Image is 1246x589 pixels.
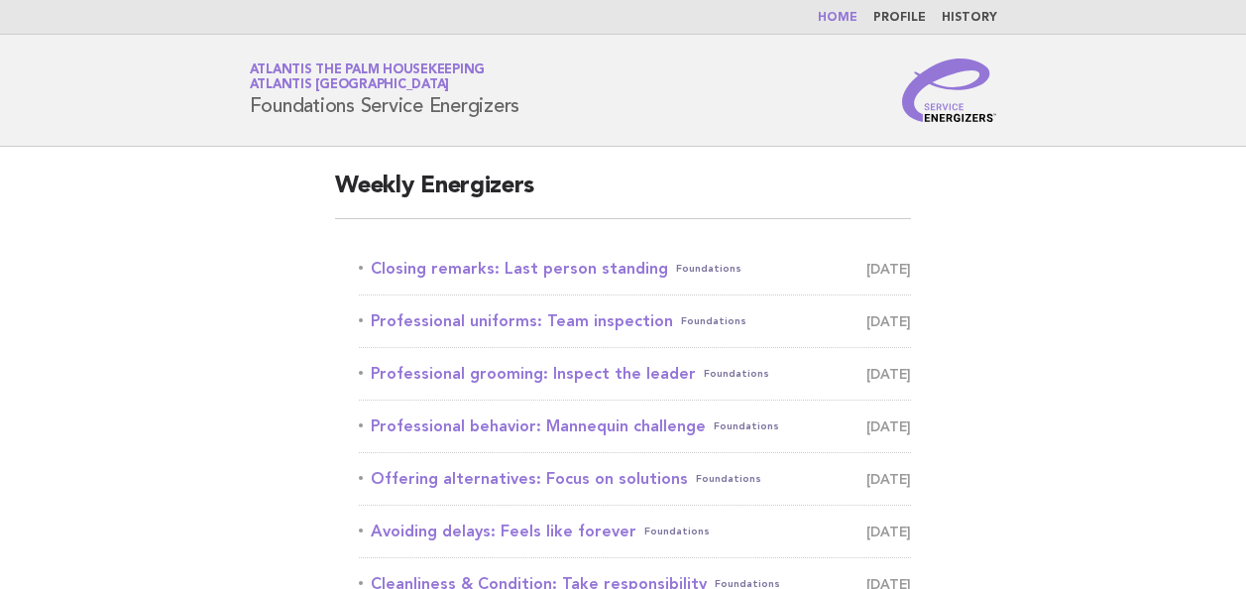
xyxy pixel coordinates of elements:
span: [DATE] [866,465,911,493]
span: Atlantis [GEOGRAPHIC_DATA] [250,79,450,92]
a: History [942,12,997,24]
a: Atlantis The Palm HousekeepingAtlantis [GEOGRAPHIC_DATA] [250,63,486,91]
a: Avoiding delays: Feels like foreverFoundations [DATE] [359,518,911,545]
img: Service Energizers [902,59,997,122]
a: Closing remarks: Last person standingFoundations [DATE] [359,255,911,283]
a: Offering alternatives: Focus on solutionsFoundations [DATE] [359,465,911,493]
span: Foundations [644,518,710,545]
h1: Foundations Service Energizers [250,64,520,116]
span: [DATE] [866,307,911,335]
a: Professional grooming: Inspect the leaderFoundations [DATE] [359,360,911,388]
span: [DATE] [866,518,911,545]
span: Foundations [676,255,741,283]
a: Home [818,12,857,24]
a: Professional uniforms: Team inspectionFoundations [DATE] [359,307,911,335]
span: Foundations [714,412,779,440]
a: Profile [873,12,926,24]
span: Foundations [704,360,769,388]
span: Foundations [681,307,746,335]
h2: Weekly Energizers [335,171,911,219]
span: [DATE] [866,255,911,283]
a: Professional behavior: Mannequin challengeFoundations [DATE] [359,412,911,440]
span: [DATE] [866,412,911,440]
span: Foundations [696,465,761,493]
span: [DATE] [866,360,911,388]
